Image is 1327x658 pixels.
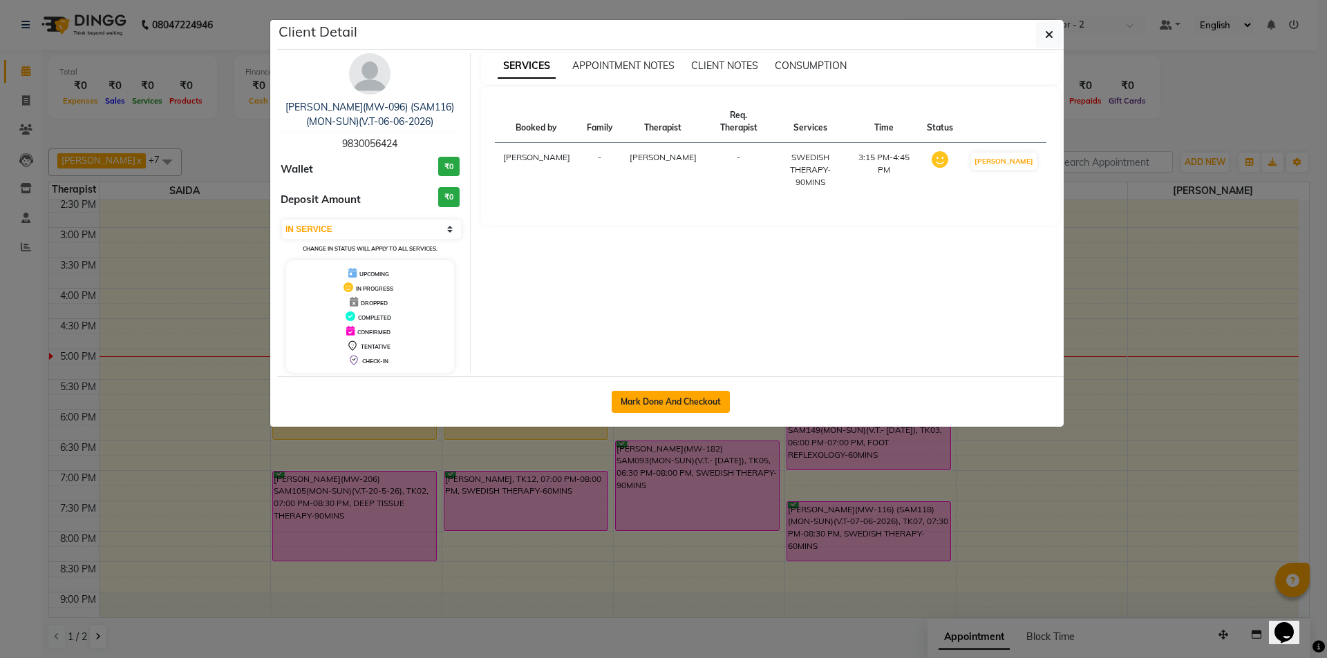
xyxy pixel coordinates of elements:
[281,162,313,177] span: Wallet
[578,101,621,143] th: Family
[361,300,388,307] span: DROPPED
[705,143,773,197] td: -
[849,101,919,143] th: Time
[361,343,390,350] span: TENTATIVE
[279,21,357,42] h5: Client Detail
[705,101,773,143] th: Req. Therapist
[356,285,393,292] span: IN PROGRESS
[438,187,460,207] h3: ₹0
[349,53,390,95] img: avatar
[773,101,849,143] th: Services
[630,152,697,162] span: [PERSON_NAME]
[572,59,675,72] span: APPOINTMENT NOTES
[495,143,578,197] td: [PERSON_NAME]
[612,391,730,413] button: Mark Done And Checkout
[281,192,361,208] span: Deposit Amount
[919,101,961,143] th: Status
[303,245,437,252] small: Change in status will apply to all services.
[285,101,454,128] a: [PERSON_NAME](MW-096) (SAM116)(MON-SUN)(V.T-06-06-2026)
[971,153,1037,170] button: [PERSON_NAME]
[621,101,705,143] th: Therapist
[342,137,397,150] span: 9830056424
[691,59,758,72] span: CLIENT NOTES
[578,143,621,197] td: -
[357,329,390,336] span: CONFIRMED
[358,314,391,321] span: COMPLETED
[438,157,460,177] h3: ₹0
[359,271,389,278] span: UPCOMING
[498,54,556,79] span: SERVICES
[775,59,847,72] span: CONSUMPTION
[495,101,578,143] th: Booked by
[362,358,388,365] span: CHECK-IN
[1269,603,1313,644] iframe: chat widget
[849,143,919,197] td: 3:15 PM-4:45 PM
[781,151,840,188] div: SWEDISH THERAPY-90MINS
